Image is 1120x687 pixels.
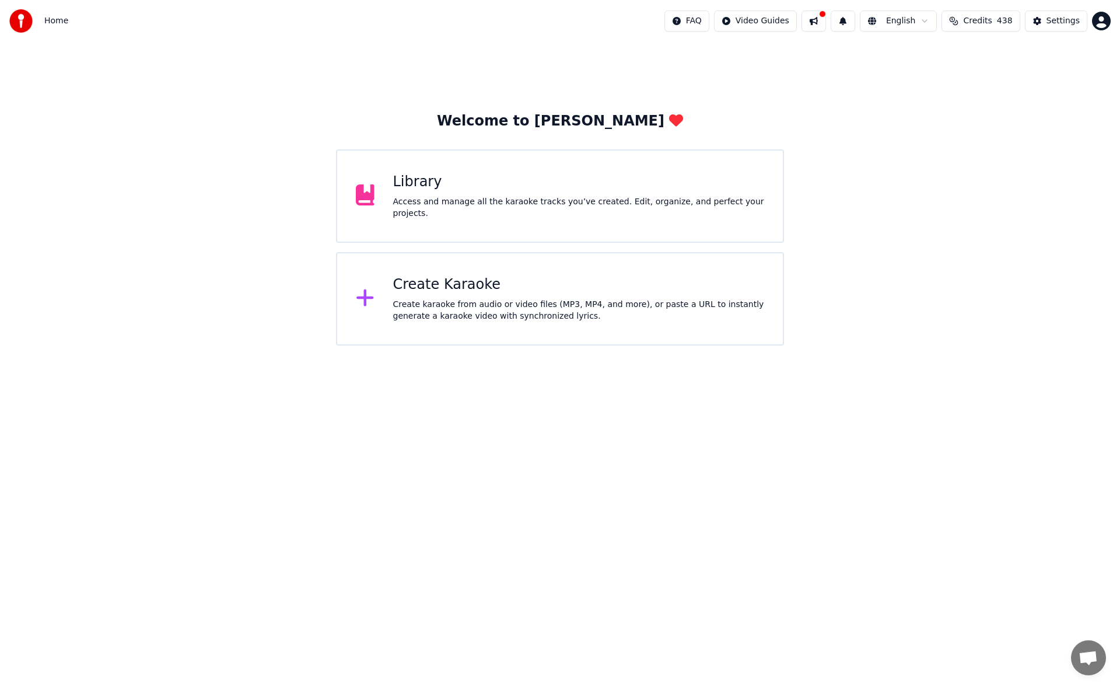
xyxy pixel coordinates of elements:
span: Credits [963,15,992,27]
div: Library [393,173,765,191]
div: Access and manage all the karaoke tracks you’ve created. Edit, organize, and perfect your projects. [393,196,765,219]
div: Create karaoke from audio or video files (MP3, MP4, and more), or paste a URL to instantly genera... [393,299,765,322]
div: Welcome to [PERSON_NAME] [437,112,683,131]
button: Credits438 [942,11,1020,32]
span: 438 [997,15,1013,27]
div: Settings [1046,15,1080,27]
div: Create Karaoke [393,276,765,294]
button: Video Guides [714,11,797,32]
span: Home [44,15,68,27]
a: Open chat [1071,640,1106,675]
button: Settings [1025,11,1087,32]
button: FAQ [664,11,709,32]
img: youka [9,9,33,33]
nav: breadcrumb [44,15,68,27]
